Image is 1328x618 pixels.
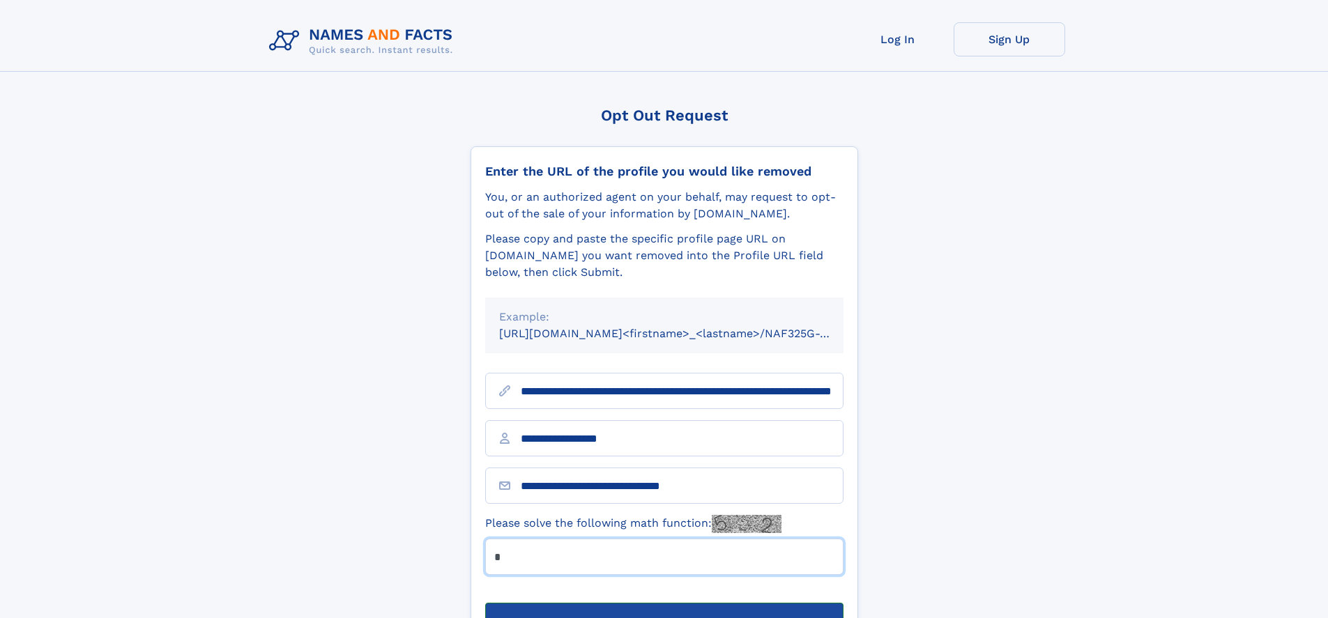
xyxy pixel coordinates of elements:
[485,189,844,222] div: You, or an authorized agent on your behalf, may request to opt-out of the sale of your informatio...
[485,164,844,179] div: Enter the URL of the profile you would like removed
[471,107,858,124] div: Opt Out Request
[499,309,830,325] div: Example:
[499,327,870,340] small: [URL][DOMAIN_NAME]<firstname>_<lastname>/NAF325G-xxxxxxxx
[842,22,954,56] a: Log In
[485,515,781,533] label: Please solve the following math function:
[954,22,1065,56] a: Sign Up
[264,22,464,60] img: Logo Names and Facts
[485,231,844,281] div: Please copy and paste the specific profile page URL on [DOMAIN_NAME] you want removed into the Pr...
